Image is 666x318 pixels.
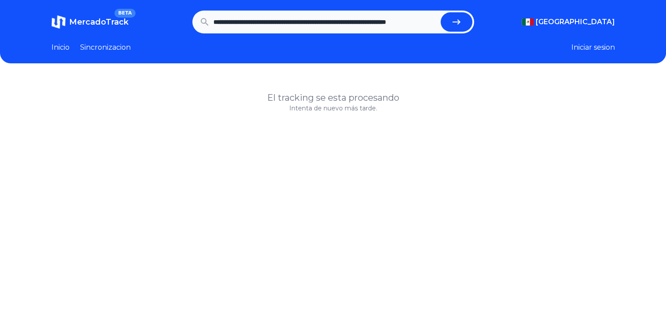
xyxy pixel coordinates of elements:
[522,18,534,26] img: Mexico
[52,42,70,53] a: Inicio
[114,9,135,18] span: BETA
[52,15,66,29] img: MercadoTrack
[69,17,129,27] span: MercadoTrack
[536,17,615,27] span: [GEOGRAPHIC_DATA]
[52,91,615,104] h1: El tracking se esta procesando
[52,15,129,29] a: MercadoTrackBETA
[52,104,615,113] p: Intenta de nuevo más tarde.
[522,17,615,27] button: [GEOGRAPHIC_DATA]
[571,42,615,53] button: Iniciar sesion
[80,42,131,53] a: Sincronizacion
